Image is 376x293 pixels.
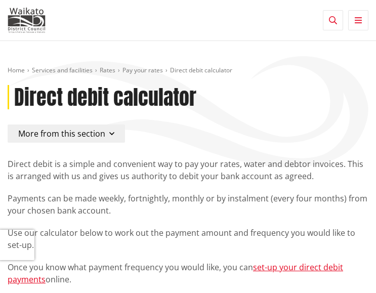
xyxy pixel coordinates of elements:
p: Use our calculator below to work out the payment amount and frequency you would like to set-up. [8,227,368,251]
h1: Direct debit calculator [14,85,196,109]
button: More from this section [8,124,125,143]
span: Direct debit calculator [170,66,232,74]
nav: breadcrumb [8,66,368,75]
span: More from this section [18,128,105,139]
a: Services and facilities [32,66,93,74]
a: Home [8,66,25,74]
a: Rates [100,66,115,74]
a: Pay your rates [122,66,163,74]
p: Payments can be made weekly, fortnightly, monthly or by instalment (every four months) from your ... [8,192,368,217]
p: Once you know what payment frequency you would like, you can online. [8,261,368,285]
p: Direct debit is a simple and convenient way to pay your rates, water and debtor invoices. This is... [8,158,368,182]
a: set-up your direct debit payments [8,262,343,285]
img: Waikato District Council - Te Kaunihera aa Takiwaa o Waikato [8,8,46,33]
